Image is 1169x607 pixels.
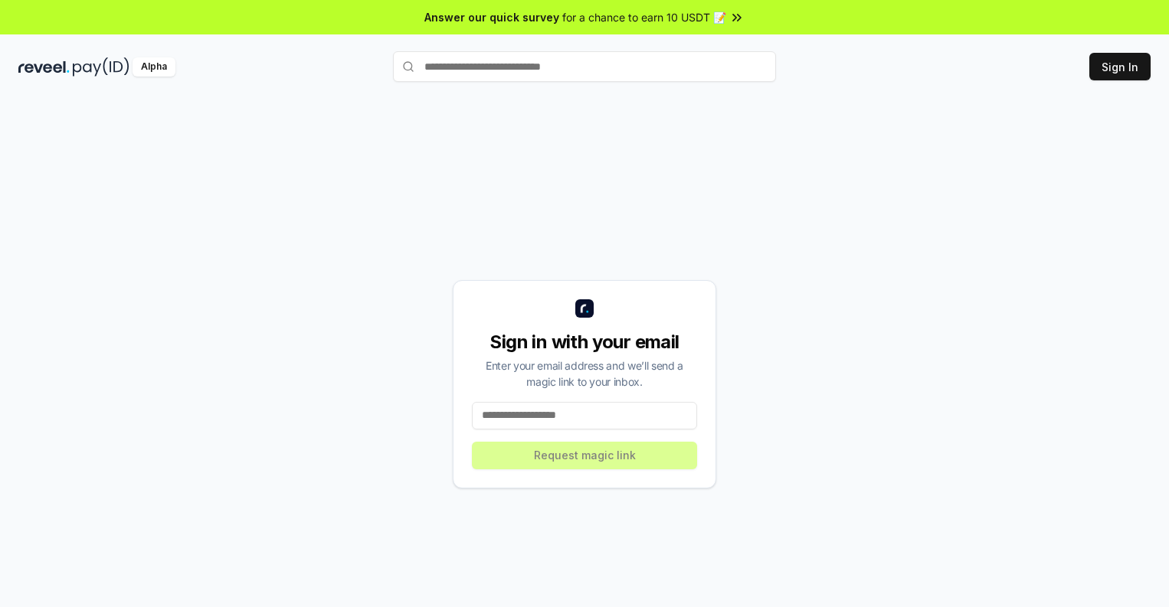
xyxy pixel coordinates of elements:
[472,357,697,390] div: Enter your email address and we’ll send a magic link to your inbox.
[133,57,175,77] div: Alpha
[575,299,594,318] img: logo_small
[73,57,129,77] img: pay_id
[18,57,70,77] img: reveel_dark
[562,9,726,25] span: for a chance to earn 10 USDT 📝
[472,330,697,354] div: Sign in with your email
[424,9,559,25] span: Answer our quick survey
[1089,53,1151,80] button: Sign In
